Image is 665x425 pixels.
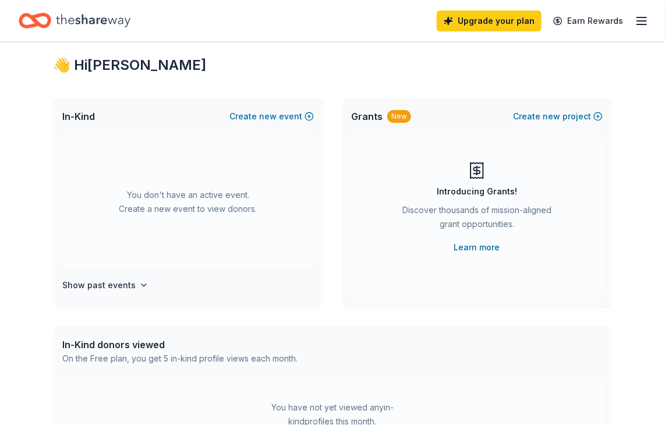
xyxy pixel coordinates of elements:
[437,185,517,199] div: Introducing Grants!
[543,109,560,123] span: new
[19,7,130,34] a: Home
[437,10,542,31] a: Upgrade your plan
[259,109,277,123] span: new
[513,109,603,123] button: Createnewproject
[398,203,556,236] div: Discover thousands of mission-aligned grant opportunities.
[62,135,314,269] div: You don't have an active event. Create a new event to view donors.
[62,278,136,292] h4: Show past events
[62,338,298,352] div: In-Kind donors viewed
[351,109,383,123] span: Grants
[454,240,500,254] a: Learn more
[53,56,612,75] div: 👋 Hi [PERSON_NAME]
[62,278,148,292] button: Show past events
[229,109,314,123] button: Createnewevent
[62,109,95,123] span: In-Kind
[387,110,411,123] div: New
[546,10,630,31] a: Earn Rewards
[62,352,298,366] div: On the Free plan, you get 5 in-kind profile views each month.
